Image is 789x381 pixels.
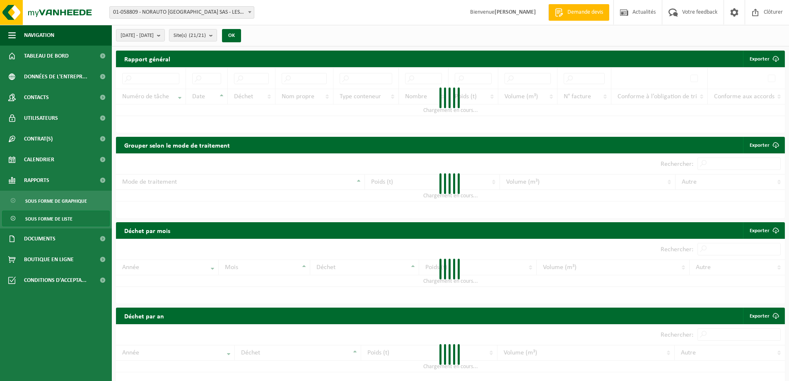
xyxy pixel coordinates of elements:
span: Contacts [24,87,49,108]
button: Exporter [743,51,784,67]
span: Conditions d'accepta... [24,270,87,291]
count: (21/21) [189,33,206,38]
span: Calendrier [24,149,54,170]
a: Sous forme de liste [2,211,110,226]
a: Exporter [743,308,784,324]
span: Navigation [24,25,54,46]
h2: Déchet par mois [116,222,179,238]
h2: Déchet par an [116,308,172,324]
span: Contrat(s) [24,129,53,149]
strong: [PERSON_NAME] [495,9,536,15]
span: Boutique en ligne [24,249,74,270]
a: Demande devis [548,4,609,21]
span: [DATE] - [DATE] [121,29,154,42]
span: Demande devis [565,8,605,17]
span: Utilisateurs [24,108,58,129]
span: Sous forme de liste [25,211,72,227]
span: Données de l'entrepr... [24,66,87,87]
span: Documents [24,228,55,249]
h2: Rapport général [116,51,179,67]
button: [DATE] - [DATE] [116,29,165,41]
span: Site(s) [174,29,206,42]
button: Site(s)(21/21) [169,29,217,41]
span: Rapports [24,170,49,191]
a: Sous forme de graphique [2,193,110,209]
button: OK [222,29,241,42]
a: Exporter [743,222,784,239]
span: Tableau de bord [24,46,69,66]
a: Exporter [743,137,784,153]
span: 01-058809 - NORAUTO FRANCE SAS - LESQUIN CEDEX [109,6,254,19]
h2: Grouper selon le mode de traitement [116,137,238,153]
span: Sous forme de graphique [25,193,87,209]
span: 01-058809 - NORAUTO FRANCE SAS - LESQUIN CEDEX [110,7,254,18]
